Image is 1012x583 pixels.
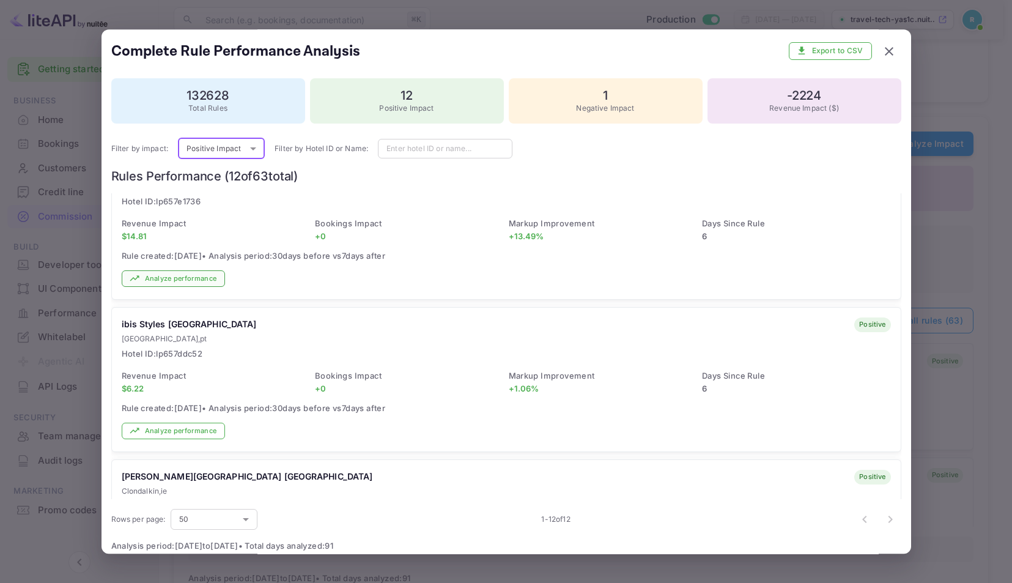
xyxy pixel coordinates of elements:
[122,250,891,263] span: Rule created: [DATE] • Analysis period: 30 days before vs 7 days after
[854,472,890,483] span: positive
[122,231,311,243] p: $ 14.81
[122,383,311,395] p: $ 6.22
[121,88,295,103] h6: 132628
[122,470,373,483] h6: [PERSON_NAME][GEOGRAPHIC_DATA] [GEOGRAPHIC_DATA]
[519,88,693,103] h6: 1
[509,371,595,381] span: Markup Improvement
[122,371,187,381] span: Revenue Impact
[111,143,169,154] p: Filter by impact:
[717,88,892,103] h6: -2224
[854,320,890,330] span: positive
[315,218,382,228] span: Bookings Impact
[315,383,504,395] p: + 0
[789,42,872,60] button: Export to CSV
[717,103,892,114] p: Revenue Impact ($)
[122,196,201,206] span: Hotel ID: lp657e1736
[315,231,504,243] p: + 0
[111,540,901,553] span: Analysis period: [DATE] to [DATE] • Total days analyzed: 91
[702,371,765,381] span: Days Since Rule
[111,514,166,525] p: Rows per page:
[122,218,187,228] span: Revenue Impact
[178,138,265,159] div: Positive Impact
[509,231,698,243] p: + 13.49 %
[122,270,226,287] button: Analyze performance
[315,371,382,381] span: Bookings Impact
[320,103,494,114] p: Positive Impact
[122,333,257,344] p: [GEOGRAPHIC_DATA] , pt
[702,218,765,228] span: Days Since Rule
[122,317,257,331] h6: ibis Styles [GEOGRAPHIC_DATA]
[171,509,257,530] div: 50
[111,42,360,61] h5: Complete Rule Performance Analysis
[702,231,891,243] p: 6
[275,143,368,154] p: Filter by Hotel ID or Name:
[111,169,901,184] h6: Rules Performance ( 12 of 63 total)
[320,88,494,103] h6: 12
[121,103,295,114] p: Total Rules
[519,103,693,114] p: Negative Impact
[509,383,698,395] p: + 1.06 %
[122,402,891,415] span: Rule created: [DATE] • Analysis period: 30 days before vs 7 days after
[509,218,595,228] span: Markup Improvement
[122,486,373,497] p: Clondalkin , ie
[541,514,570,525] p: 1 - 12 of 12
[122,349,203,358] span: Hotel ID: lp657ddc52
[378,138,512,159] input: Enter hotel ID or name...
[122,423,226,439] button: Analyze performance
[702,383,891,395] p: 6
